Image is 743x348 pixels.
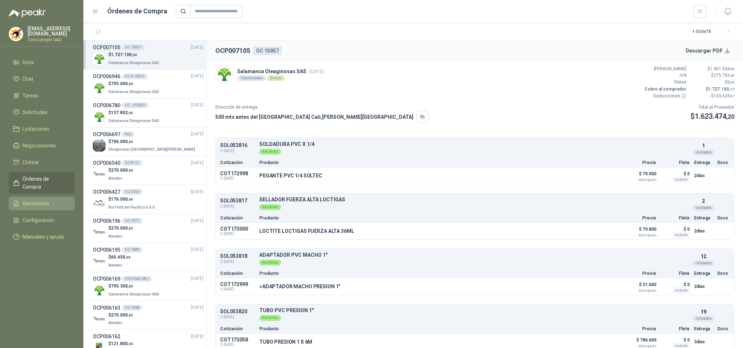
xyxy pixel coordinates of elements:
[673,232,690,238] div: Incluido
[692,26,734,38] div: 1 - 50 de 78
[620,289,656,293] span: Anticipado
[108,176,123,180] span: Almatec
[259,271,616,276] p: Producto
[22,58,34,66] span: Inicio
[730,80,734,84] span: ,00
[694,227,713,235] p: 2 días
[128,168,133,172] span: ,00
[108,225,133,232] p: $
[220,259,255,265] span: C: [DATE]
[693,205,715,211] div: Unidades
[111,313,133,318] span: 270.000
[259,327,616,331] p: Producto
[673,288,690,293] div: Incluido
[22,92,38,100] span: Tareas
[93,110,106,123] img: Company Logo
[215,113,413,121] p: 500 mts antes del [GEOGRAPHIC_DATA] Cali , [PERSON_NAME][GEOGRAPHIC_DATA]
[220,314,255,320] span: C: [DATE]
[714,73,734,78] span: 275.755
[191,304,203,311] span: [DATE]
[128,226,133,230] span: ,05
[9,139,75,152] a: Negociaciones
[108,283,161,290] p: $
[22,175,68,191] span: Órdenes de Compra
[93,304,120,312] h3: OCP006163
[693,316,715,322] div: Unidades
[690,104,734,111] p: Total al Proveedor
[643,93,686,100] p: Deducciones
[220,253,255,259] p: SOL053818
[108,138,197,145] p: $
[9,105,75,119] a: Solicitudes
[259,308,690,313] p: TUBO PVC PRESION 1"
[128,284,133,288] span: ,00
[220,232,255,236] span: C: [DATE]
[108,80,161,87] p: $
[9,55,75,69] a: Inicio
[620,169,656,182] p: $ 79.000
[717,216,730,220] p: Docs
[108,147,195,151] span: Oleaginosas [GEOGRAPHIC_DATA][PERSON_NAME]
[620,225,656,237] p: $ 79.800
[9,197,75,210] a: Remisiones
[259,284,340,289] p: >ADAPTADOR MACHO PRESION 1"
[111,341,133,346] span: 121.800
[620,280,656,293] p: $ 21.600
[191,44,203,51] span: [DATE]
[661,169,690,178] p: $ 0
[191,73,203,80] span: [DATE]
[259,339,312,345] p: TUBO PRESION 1 X 6M
[28,38,75,42] p: Tornicomple SAS
[93,72,120,80] h3: OCP006946
[259,260,281,265] div: Recibido
[93,332,120,340] h3: OCP006162
[220,337,255,343] p: COT173058
[93,188,203,211] a: OCP006427OC 5363[DATE] Company Logo$176.000,00Rio Fertil del Pacífico S.A.S.
[132,53,137,57] span: ,00
[93,43,203,66] a: OCP007105OC 15857[DATE] Company Logo$1.727.100,00Salamanca Oleaginosas SAS
[620,271,656,276] p: Precio
[128,313,133,317] span: ,05
[108,167,133,174] p: $
[22,142,56,150] span: Negociaciones
[673,177,690,183] div: Incluido
[695,112,734,121] span: 1.623.474
[111,284,133,289] span: 795.300
[9,72,75,86] a: Chat
[22,75,33,83] span: Chat
[108,109,161,116] p: $
[93,168,106,181] img: Company Logo
[661,160,690,165] p: Flete
[93,217,203,240] a: OCP006196OC 7977[DATE] Company Logo$270.000,05Almatec
[237,75,266,81] div: 16 solicitudes
[93,130,120,138] h3: OCP006697
[93,53,106,65] img: Company Logo
[620,160,656,165] p: Precio
[93,246,120,254] h3: OCP006195
[122,276,152,282] div: OFICINA CALI
[661,216,690,220] p: Flete
[259,216,616,220] p: Producto
[717,327,730,331] p: Docs
[122,74,148,79] div: OC # 15832
[643,79,686,86] p: Fletes
[620,327,656,331] p: Precio
[693,150,715,155] div: Unidades
[220,287,255,292] span: C: [DATE]
[220,271,255,276] p: Cotización
[93,246,203,269] a: OCP006195OC 7989[DATE] Company Logo$65.450,00Almatec
[93,284,106,297] img: Company Logo
[191,160,203,167] span: [DATE]
[702,142,705,150] p: 1
[108,263,123,267] span: Almatec
[691,93,734,100] p: - $
[93,43,120,51] h3: OCP007105
[220,343,255,347] span: C: [DATE]
[93,217,120,225] h3: OCP006196
[93,159,120,167] h3: OCP006540
[111,197,133,202] span: 176.000
[22,233,64,241] span: Manuales y ayuda
[93,159,203,182] a: OCP006540OC 8121[DATE] Company Logo$270.000,00Almatec
[122,160,143,166] div: OC 8121
[701,308,706,316] p: 19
